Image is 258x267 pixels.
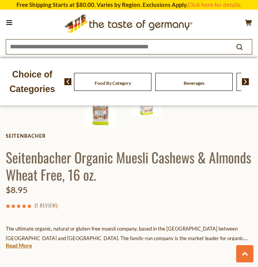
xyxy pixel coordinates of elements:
span: $8.95 [6,185,28,195]
span: ( ) [35,201,58,209]
a: Read More [6,242,32,249]
img: Seitenbacher # 21 Cashew and Almonds [85,86,115,127]
a: 1 Review [36,201,56,210]
img: next arrow [242,78,249,85]
a: Click here for details. [187,1,242,8]
a: Beverages [184,80,204,86]
h1: Seitenbacher Organic Muesli Cashews & Almonds Wheat Free, 16 oz. [6,148,252,183]
a: Food By Category [95,80,131,86]
img: previous arrow [64,78,72,85]
a: Seitenbacher [6,133,252,139]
